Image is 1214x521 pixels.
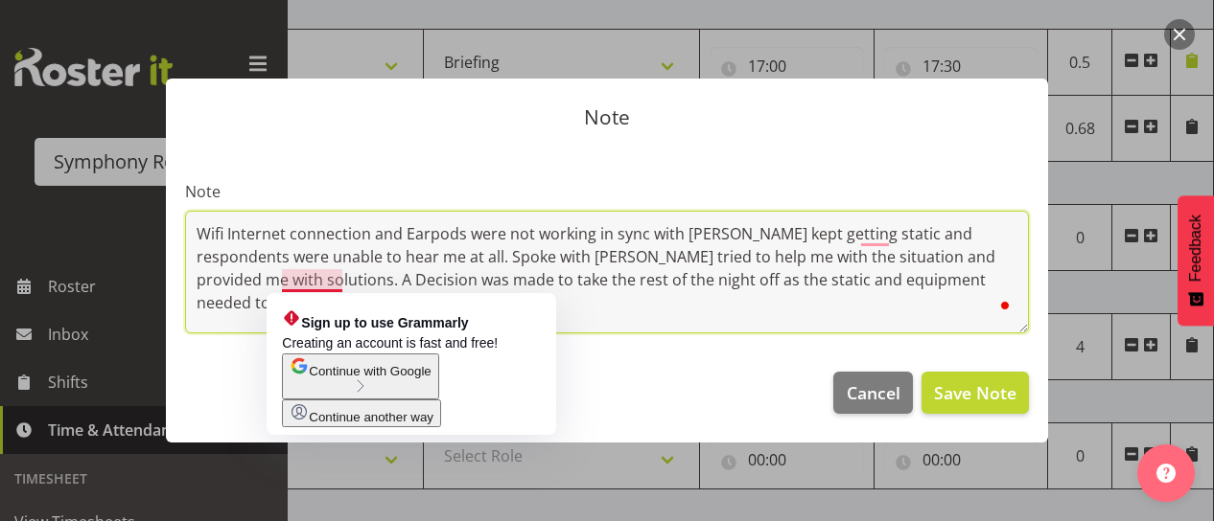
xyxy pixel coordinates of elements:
[847,380,900,405] span: Cancel
[185,180,1029,203] label: Note
[1156,464,1176,483] img: help-xxl-2.png
[185,107,1029,127] p: Note
[833,372,912,414] button: Cancel
[185,211,1029,333] textarea: To enrich screen reader interactions, please activate Accessibility in Grammarly extension settings
[1178,195,1214,326] button: Feedback - Show survey
[934,380,1016,405] span: Save Note
[922,372,1029,414] button: Save Note
[1187,215,1204,282] span: Feedback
